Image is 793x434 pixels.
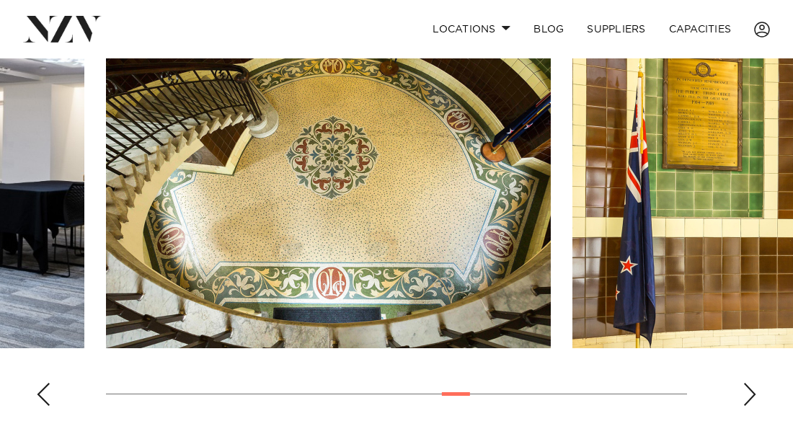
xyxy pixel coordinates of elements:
swiper-slide: 16 / 26 [106,22,551,348]
a: Capacities [657,14,743,45]
a: BLOG [522,14,575,45]
a: SUPPLIERS [575,14,657,45]
a: Locations [421,14,522,45]
img: nzv-logo.png [23,16,102,42]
